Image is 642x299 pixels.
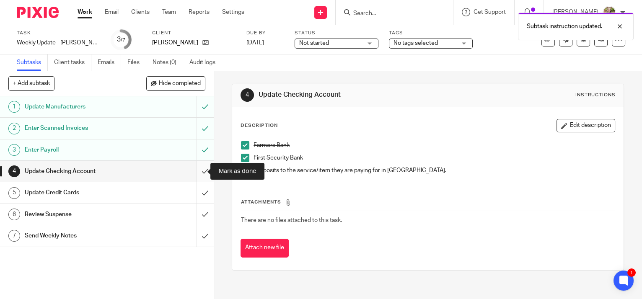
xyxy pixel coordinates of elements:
div: 4 [8,165,20,177]
button: Edit description [557,119,615,132]
label: Status [295,30,378,36]
button: Attach new file [241,239,289,258]
span: Hide completed [159,80,201,87]
a: Subtasks [17,54,48,71]
a: Client tasks [54,54,91,71]
h1: Enter Scanned Invoices [25,122,134,134]
div: 5 [8,187,20,199]
a: Work [78,8,92,16]
div: 1 [627,268,636,277]
span: [DATE] [246,40,264,46]
p: Subtask instruction updated. [527,22,602,31]
a: Audit logs [189,54,222,71]
p: Farmers Bank [254,141,615,149]
a: Email [105,8,119,16]
div: Instructions [575,92,615,98]
button: + Add subtask [8,76,54,90]
div: 3 [117,35,125,44]
h1: Update Checking Account [259,90,446,99]
h1: Send Weekly Notes [25,229,134,242]
a: Team [162,8,176,16]
h1: Update Checking Account [25,165,134,178]
p: First Security Bank [254,154,615,162]
h1: Review Suspense [25,208,134,221]
div: Weekly Update - [PERSON_NAME] [17,39,101,47]
div: 6 [8,209,20,220]
div: 3 [8,144,20,156]
a: Settings [222,8,244,16]
p: [PERSON_NAME] [152,39,198,47]
p: Description [241,122,278,129]
small: /7 [121,38,125,42]
span: There are no files attached to this task. [241,217,342,223]
span: Not started [299,40,329,46]
img: Pixie [17,7,59,18]
span: Attachments [241,200,281,204]
button: Hide completed [146,76,205,90]
label: Due by [246,30,284,36]
h1: Update Manufacturers [25,101,134,113]
div: 4 [241,88,254,102]
div: 1 [8,101,20,113]
div: 7 [8,230,20,242]
h1: Enter Payroll [25,144,134,156]
h1: Update Credit Cards [25,186,134,199]
label: Task [17,30,101,36]
p: Code deposits to the service/item they are paying for in [GEOGRAPHIC_DATA]. [241,166,615,175]
div: 2 [8,123,20,134]
a: Notes (0) [153,54,183,71]
a: Clients [131,8,150,16]
img: image.jpg [603,6,616,19]
a: Reports [189,8,210,16]
span: No tags selected [393,40,438,46]
a: Emails [98,54,121,71]
a: Files [127,54,146,71]
label: Client [152,30,236,36]
div: Weekly Update - Chatelain [17,39,101,47]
